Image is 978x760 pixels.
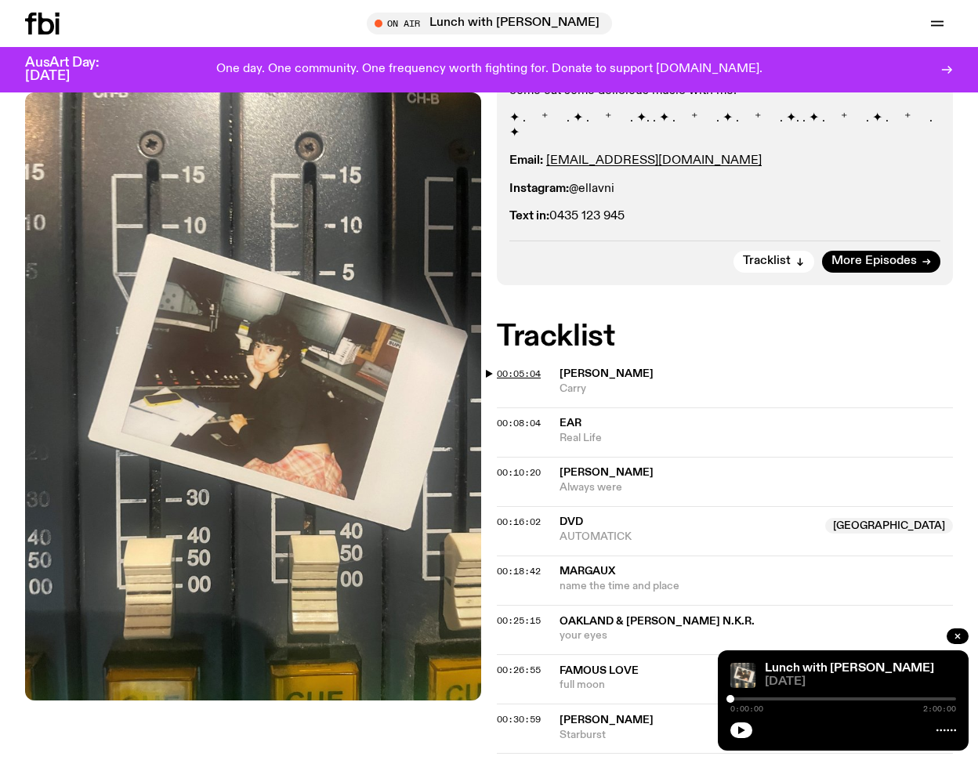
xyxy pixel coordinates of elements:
[560,628,953,643] span: your eyes
[560,382,953,396] span: Carry
[497,516,541,528] span: 00:16:02
[509,111,940,141] p: ✦ . ⁺ . ✦ . ⁺ . ✦. . ✦ . ⁺ . ✦ . ⁺ . ✦. . ✦ . ⁺ . ✦ . ⁺ . ✦
[497,567,541,576] button: 00:18:42
[831,255,917,267] span: More Episodes
[560,368,654,379] span: [PERSON_NAME]
[497,713,541,726] span: 00:30:59
[25,56,125,83] h3: AusArt Day: [DATE]
[560,467,654,478] span: [PERSON_NAME]
[497,565,541,577] span: 00:18:42
[560,616,755,627] span: oakland & [PERSON_NAME] N.K.R.
[733,251,814,273] button: Tracklist
[560,728,953,743] span: Starburst
[509,183,569,195] strong: Instagram:
[923,705,956,713] span: 2:00:00
[497,666,541,675] button: 00:26:55
[497,614,541,627] span: 00:25:15
[730,705,763,713] span: 0:00:00
[743,255,791,267] span: Tracklist
[509,209,940,224] p: 0435 123 945
[497,323,953,351] h2: Tracklist
[497,617,541,625] button: 00:25:15
[497,419,541,428] button: 00:08:04
[560,418,581,429] span: ear
[497,466,541,479] span: 00:10:20
[560,530,816,545] span: AUTOMATICK
[497,518,541,527] button: 00:16:02
[822,251,940,273] a: More Episodes
[497,367,541,380] span: 00:05:04
[497,417,541,429] span: 00:08:04
[497,370,541,378] button: 00:05:04
[765,676,956,688] span: [DATE]
[765,662,934,675] a: Lunch with [PERSON_NAME]
[497,469,541,477] button: 00:10:20
[560,715,654,726] span: [PERSON_NAME]
[509,182,940,197] p: @ellavni
[560,516,583,527] span: DVD
[560,431,953,446] span: Real Life
[497,715,541,724] button: 00:30:59
[560,480,953,495] span: Always were
[509,154,543,167] strong: Email:
[546,154,762,167] a: [EMAIL_ADDRESS][DOMAIN_NAME]
[509,210,549,223] strong: Text in:
[730,663,755,688] img: A polaroid of Ella Avni in the studio on top of the mixer which is also located in the studio.
[560,566,615,577] span: margaux
[497,664,541,676] span: 00:26:55
[825,518,953,534] span: [GEOGRAPHIC_DATA]
[560,665,639,676] span: famous love
[216,63,762,77] p: One day. One community. One frequency worth fighting for. Donate to support [DOMAIN_NAME].
[367,13,612,34] button: On AirLunch with [PERSON_NAME]
[560,678,816,693] span: full moon
[560,579,953,594] span: name the time and place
